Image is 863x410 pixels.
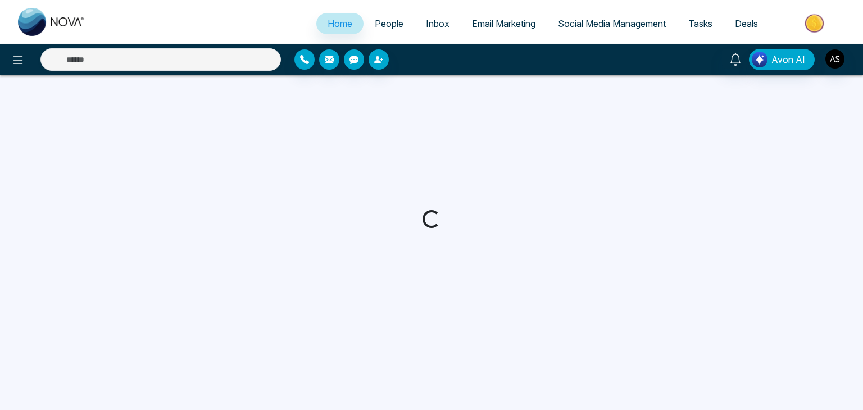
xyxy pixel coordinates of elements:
a: Home [316,13,364,34]
a: Tasks [677,13,724,34]
a: Inbox [415,13,461,34]
button: Avon AI [749,49,815,70]
a: Social Media Management [547,13,677,34]
span: People [375,18,403,29]
a: Email Marketing [461,13,547,34]
span: Deals [735,18,758,29]
a: Deals [724,13,769,34]
img: Nova CRM Logo [18,8,85,36]
span: Inbox [426,18,449,29]
a: People [364,13,415,34]
span: Home [328,18,352,29]
span: Email Marketing [472,18,535,29]
img: User Avatar [825,49,844,69]
span: Tasks [688,18,712,29]
span: Social Media Management [558,18,666,29]
img: Lead Flow [752,52,767,67]
img: Market-place.gif [775,11,856,36]
span: Avon AI [771,53,805,66]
